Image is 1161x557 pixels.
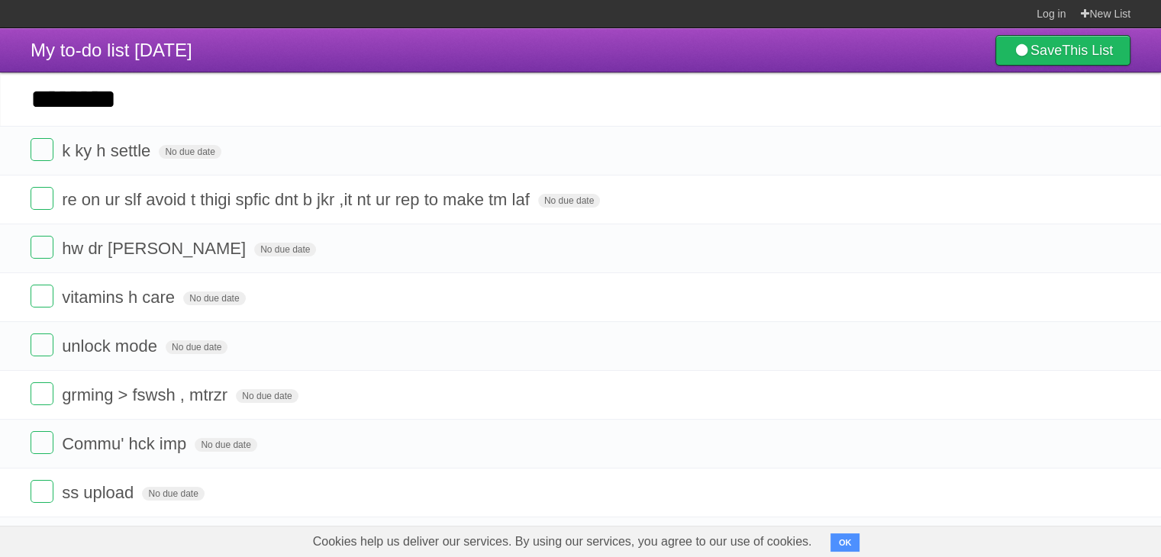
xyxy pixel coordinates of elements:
span: Commu' hck imp [62,434,190,453]
span: No due date [183,291,245,305]
span: k ky h settle [62,141,154,160]
span: re on ur slf avoid t thigi spfic dnt b jkr ,it nt ur rep to make tm laf [62,190,534,209]
span: ss upload [62,483,137,502]
span: No due date [195,438,256,452]
b: This List [1062,43,1113,58]
span: No due date [236,389,298,403]
span: My to-do list [DATE] [31,40,192,60]
label: Done [31,431,53,454]
span: No due date [142,487,204,501]
label: Done [31,138,53,161]
span: No due date [166,340,227,354]
span: Cookies help us deliver our services. By using our services, you agree to our use of cookies. [298,526,827,557]
label: Done [31,480,53,503]
button: OK [830,533,860,552]
span: No due date [538,194,600,208]
a: SaveThis List [995,35,1130,66]
span: No due date [159,145,221,159]
label: Done [31,285,53,307]
span: vitamins h care [62,288,179,307]
span: unlock mode [62,336,161,356]
label: Done [31,236,53,259]
label: Done [31,187,53,210]
span: grming > fswsh , mtrzr [62,385,231,404]
label: Done [31,333,53,356]
span: hw dr [PERSON_NAME] [62,239,250,258]
span: No due date [254,243,316,256]
label: Done [31,382,53,405]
